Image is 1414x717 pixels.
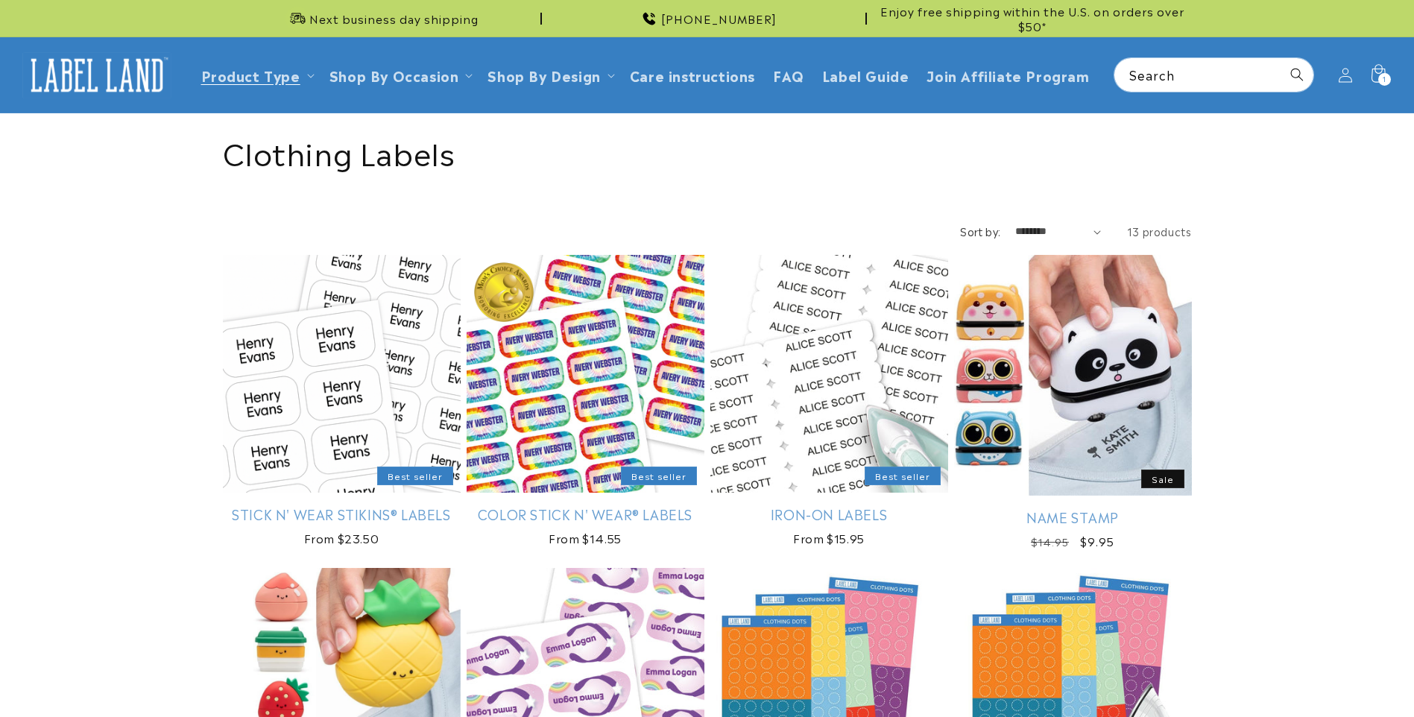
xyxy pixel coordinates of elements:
span: FAQ [773,66,804,83]
a: Shop By Design [487,65,600,85]
span: Next business day shipping [309,11,479,26]
a: Label Guide [813,57,918,92]
img: Label Land [22,52,171,98]
button: Search [1281,58,1313,91]
a: Iron-On Labels [710,505,948,522]
span: Enjoy free shipping within the U.S. on orders over $50* [873,4,1192,33]
label: Sort by: [960,224,1000,239]
span: Shop By Occasion [329,66,459,83]
span: 1 [1383,73,1386,86]
a: Color Stick N' Wear® Labels [467,505,704,522]
a: Join Affiliate Program [918,57,1098,92]
a: Label Land [17,46,177,104]
span: Care instructions [630,66,755,83]
span: Label Guide [822,66,909,83]
a: Product Type [201,65,300,85]
summary: Shop By Occasion [321,57,479,92]
span: Join Affiliate Program [927,66,1089,83]
a: Stick N' Wear Stikins® Labels [223,505,461,522]
summary: Shop By Design [479,57,620,92]
span: 13 products [1127,224,1192,239]
a: Care instructions [621,57,764,92]
summary: Product Type [192,57,321,92]
a: Name Stamp [954,508,1192,525]
a: FAQ [764,57,813,92]
h1: Clothing Labels [223,132,1192,171]
span: [PHONE_NUMBER] [661,11,777,26]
